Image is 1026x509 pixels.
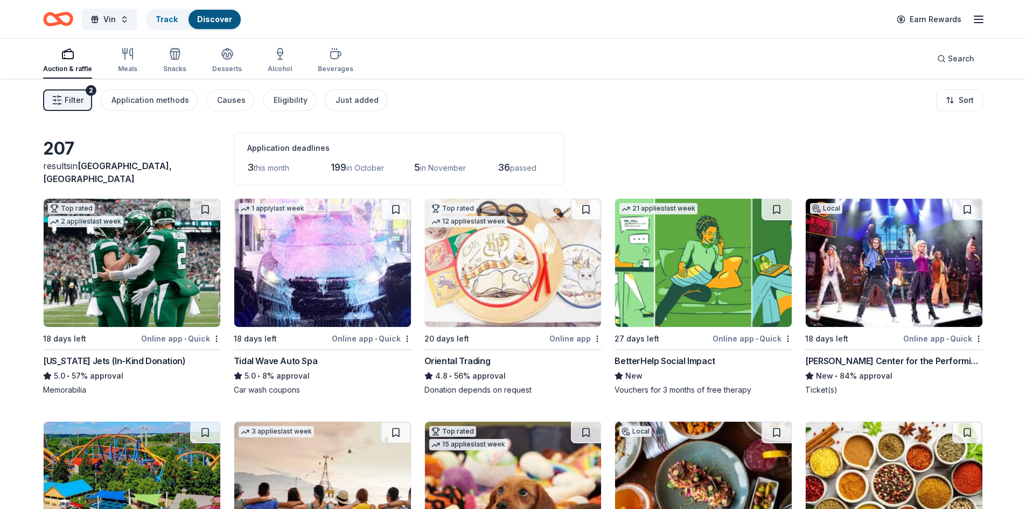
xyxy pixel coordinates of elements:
[549,332,602,345] div: Online app
[146,9,242,30] button: TrackDiscover
[805,354,983,367] div: [PERSON_NAME] Center for the Performing Arts
[43,6,73,32] a: Home
[212,43,242,79] button: Desserts
[424,354,491,367] div: Oriental Trading
[234,198,411,395] a: Image for Tidal Wave Auto Spa1 applylast week18 days leftOnline app•QuickTidal Wave Auto Spa5.0•8...
[948,52,974,65] span: Search
[318,43,353,79] button: Beverages
[54,369,65,382] span: 5.0
[424,332,469,345] div: 20 days left
[245,369,256,382] span: 5.0
[101,89,198,111] button: Application methods
[217,94,246,107] div: Causes
[816,369,833,382] span: New
[435,369,448,382] span: 4.8
[805,198,983,395] a: Image for Tilles Center for the Performing ArtsLocal18 days leftOnline app•Quick[PERSON_NAME] Cen...
[67,372,69,380] span: •
[937,89,983,111] button: Sort
[805,332,848,345] div: 18 days left
[805,369,983,382] div: 84% approval
[615,199,792,327] img: Image for BetterHelp Social Impact
[212,65,242,73] div: Desserts
[234,385,411,395] div: Car wash coupons
[424,369,602,382] div: 56% approval
[82,9,137,30] button: Vin
[257,372,260,380] span: •
[118,65,137,73] div: Meals
[429,216,507,227] div: 12 applies last week
[247,162,254,173] span: 3
[65,94,83,107] span: Filter
[163,65,186,73] div: Snacks
[946,334,948,343] span: •
[48,203,95,214] div: Top rated
[43,161,172,184] span: in
[332,332,411,345] div: Online app Quick
[619,426,652,437] div: Local
[429,439,507,450] div: 15 applies last week
[141,332,221,345] div: Online app Quick
[184,334,186,343] span: •
[929,48,983,69] button: Search
[156,15,178,24] a: Track
[234,369,411,382] div: 8% approval
[44,199,220,327] img: Image for New York Jets (In-Kind Donation)
[318,65,353,73] div: Beverages
[234,199,411,327] img: Image for Tidal Wave Auto Spa
[890,10,968,29] a: Earn Rewards
[43,161,172,184] span: [GEOGRAPHIC_DATA], [GEOGRAPHIC_DATA]
[375,334,377,343] span: •
[118,43,137,79] button: Meals
[268,43,292,79] button: Alcohol
[239,426,314,437] div: 3 applies last week
[625,369,643,382] span: New
[414,162,420,173] span: 5
[615,385,792,395] div: Vouchers for 3 months of free therapy
[239,203,306,214] div: 1 apply last week
[43,89,92,111] button: Filter2
[331,162,346,173] span: 199
[498,162,510,173] span: 36
[336,94,379,107] div: Just added
[615,198,792,395] a: Image for BetterHelp Social Impact21 applieslast week27 days leftOnline app•QuickBetterHelp Socia...
[615,354,715,367] div: BetterHelp Social Impact
[903,332,983,345] div: Online app Quick
[197,15,232,24] a: Discover
[325,89,387,111] button: Just added
[274,94,308,107] div: Eligibility
[206,89,254,111] button: Causes
[449,372,452,380] span: •
[43,385,221,395] div: Memorabilia
[429,426,476,437] div: Top rated
[43,65,92,73] div: Auction & raffle
[420,163,466,172] span: in November
[43,369,221,382] div: 57% approval
[425,199,602,327] img: Image for Oriental Trading
[43,159,221,185] div: results
[510,163,536,172] span: passed
[756,334,758,343] span: •
[424,385,602,395] div: Donation depends on request
[424,198,602,395] a: Image for Oriental TradingTop rated12 applieslast week20 days leftOnline appOriental Trading4.8•5...
[615,332,659,345] div: 27 days left
[43,198,221,395] a: Image for New York Jets (In-Kind Donation)Top rated2 applieslast week18 days leftOnline app•Quick...
[959,94,974,107] span: Sort
[43,332,86,345] div: 18 days left
[163,43,186,79] button: Snacks
[713,332,792,345] div: Online app Quick
[805,385,983,395] div: Ticket(s)
[346,163,384,172] span: in October
[806,199,982,327] img: Image for Tilles Center for the Performing Arts
[43,138,221,159] div: 207
[810,203,842,214] div: Local
[48,216,123,227] div: 2 applies last week
[429,203,476,214] div: Top rated
[247,142,551,155] div: Application deadlines
[234,332,277,345] div: 18 days left
[835,372,838,380] span: •
[254,163,289,172] span: this month
[86,85,96,96] div: 2
[234,354,317,367] div: Tidal Wave Auto Spa
[263,89,316,111] button: Eligibility
[268,65,292,73] div: Alcohol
